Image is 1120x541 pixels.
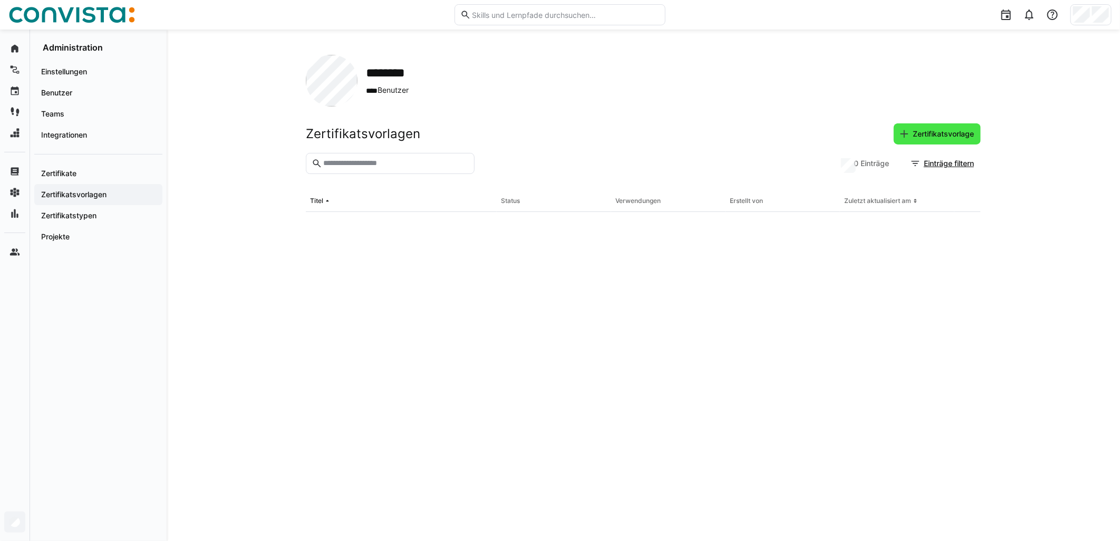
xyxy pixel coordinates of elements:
button: Einträge filtern [905,153,981,174]
h2: Zertifikatsvorlagen [306,126,420,142]
span: Benutzer [366,85,418,96]
div: Titel [310,197,323,205]
button: Zertifikatsvorlage [894,123,981,144]
div: Verwendungen [615,197,661,205]
span: Einträge filtern [922,158,976,169]
span: Einträge [861,158,889,169]
div: Erstellt von [730,197,763,205]
div: Zuletzt aktualisiert am [844,197,911,205]
div: Status [501,197,520,205]
span: Zertifikatsvorlage [911,129,976,139]
input: Skills und Lernpfade durchsuchen… [471,10,660,20]
span: 0 [854,158,858,169]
